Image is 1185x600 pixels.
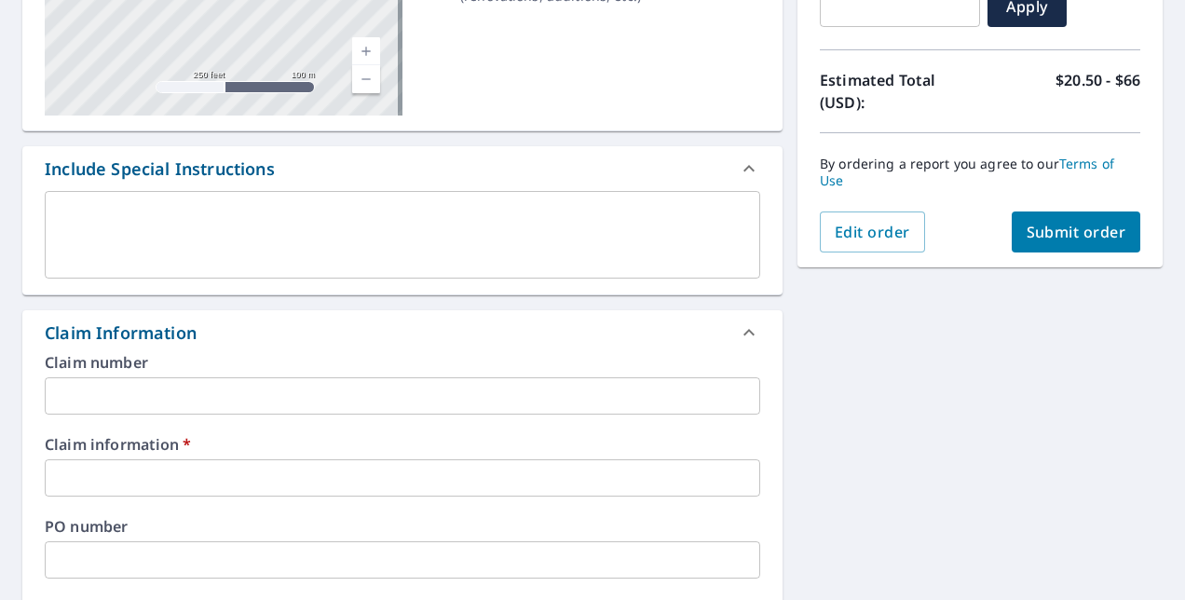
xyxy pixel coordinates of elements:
[45,437,760,452] label: Claim information
[45,157,275,182] div: Include Special Instructions
[820,211,925,252] button: Edit order
[22,146,783,191] div: Include Special Instructions
[1012,211,1141,252] button: Submit order
[820,155,1114,189] a: Terms of Use
[352,65,380,93] a: Current Level 17, Zoom Out
[835,222,910,242] span: Edit order
[1027,222,1126,242] span: Submit order
[45,519,760,534] label: PO number
[1056,69,1140,114] p: $20.50 - $66
[820,69,980,114] p: Estimated Total (USD):
[45,320,197,346] div: Claim Information
[22,310,783,355] div: Claim Information
[352,37,380,65] a: Current Level 17, Zoom In
[820,156,1140,189] p: By ordering a report you agree to our
[45,355,760,370] label: Claim number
